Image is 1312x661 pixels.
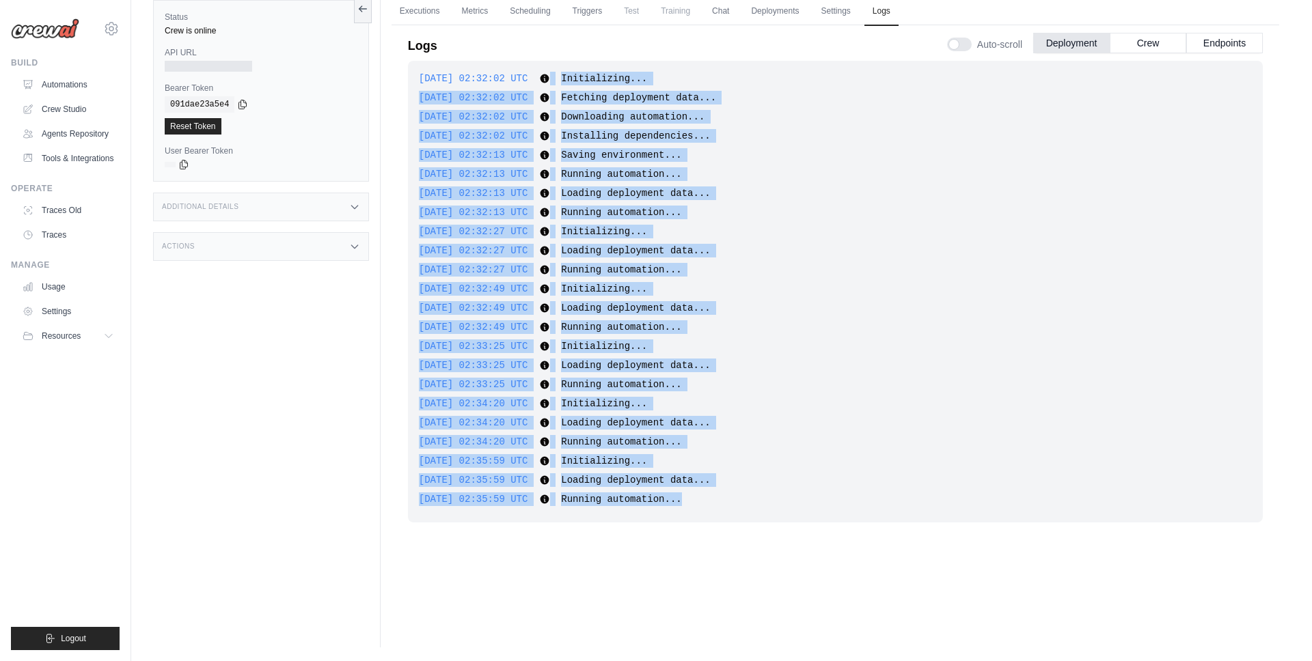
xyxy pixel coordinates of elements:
a: Automations [16,74,120,96]
a: Settings [16,300,120,322]
span: [DATE] 02:33:25 UTC [419,341,528,352]
span: [DATE] 02:32:27 UTC [419,245,528,256]
label: API URL [165,47,357,58]
span: [DATE] 02:32:02 UTC [419,92,528,103]
span: Running automation... [561,494,681,505]
span: Loading deployment data... [561,475,710,486]
a: Traces [16,224,120,246]
span: [DATE] 02:32:02 UTC [419,73,528,84]
span: Running automation... [561,264,681,275]
span: [DATE] 02:35:59 UTC [419,475,528,486]
div: Operate [11,183,120,194]
div: Manage [11,259,120,270]
span: [DATE] 02:32:49 UTC [419,303,528,313]
span: [DATE] 02:32:27 UTC [419,226,528,237]
span: [DATE] 02:32:02 UTC [419,111,528,122]
span: [DATE] 02:32:13 UTC [419,150,528,160]
label: Bearer Token [165,83,357,94]
span: Installing dependencies... [561,130,710,141]
span: Fetching deployment data... [561,92,716,103]
span: [DATE] 02:34:20 UTC [419,436,528,447]
span: Initializing... [561,398,647,409]
span: [DATE] 02:33:25 UTC [419,379,528,390]
span: Running automation... [561,379,681,390]
span: [DATE] 02:35:59 UTC [419,455,528,466]
span: Running automation... [561,207,681,218]
a: Traces Old [16,199,120,221]
span: Resources [42,330,81,341]
code: 091dae23a5e4 [165,96,234,113]
span: Loading deployment data... [561,417,710,428]
span: Loading deployment data... [561,245,710,256]
span: Loading deployment data... [561,360,710,371]
span: Saving environment... [561,150,681,160]
span: Initializing... [561,455,647,466]
span: [DATE] 02:32:02 UTC [419,130,528,141]
span: Auto-scroll [977,38,1022,51]
span: Initializing... [561,73,647,84]
h3: Additional Details [162,203,238,211]
span: Initializing... [561,226,647,237]
span: [DATE] 02:32:49 UTC [419,283,528,294]
span: [DATE] 02:34:20 UTC [419,417,528,428]
a: Agents Repository [16,123,120,145]
span: [DATE] 02:32:13 UTC [419,169,528,180]
span: [DATE] 02:32:49 UTC [419,322,528,333]
span: Loading deployment data... [561,303,710,313]
h3: Actions [162,242,195,251]
span: [DATE] 02:32:13 UTC [419,188,528,199]
div: Crew is online [165,25,357,36]
span: Logout [61,633,86,644]
label: Status [165,12,357,23]
span: Running automation... [561,436,681,447]
span: [DATE] 02:32:13 UTC [419,207,528,218]
span: Running automation... [561,322,681,333]
label: User Bearer Token [165,145,357,156]
button: Deployment [1033,33,1110,53]
span: [DATE] 02:34:20 UTC [419,398,528,409]
span: Loading deployment data... [561,188,710,199]
a: Reset Token [165,118,221,135]
a: Crew Studio [16,98,120,120]
button: Resources [16,325,120,347]
span: Initializing... [561,341,647,352]
span: [DATE] 02:32:27 UTC [419,264,528,275]
button: Logout [11,627,120,650]
span: Running automation... [561,169,681,180]
img: Logo [11,18,79,39]
span: [DATE] 02:35:59 UTC [419,494,528,505]
button: Endpoints [1186,33,1263,53]
button: Crew [1110,33,1186,53]
span: Initializing... [561,283,647,294]
a: Usage [16,276,120,298]
a: Tools & Integrations [16,147,120,169]
span: [DATE] 02:33:25 UTC [419,360,528,371]
span: Downloading automation... [561,111,705,122]
p: Logs [408,36,437,55]
div: Build [11,57,120,68]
